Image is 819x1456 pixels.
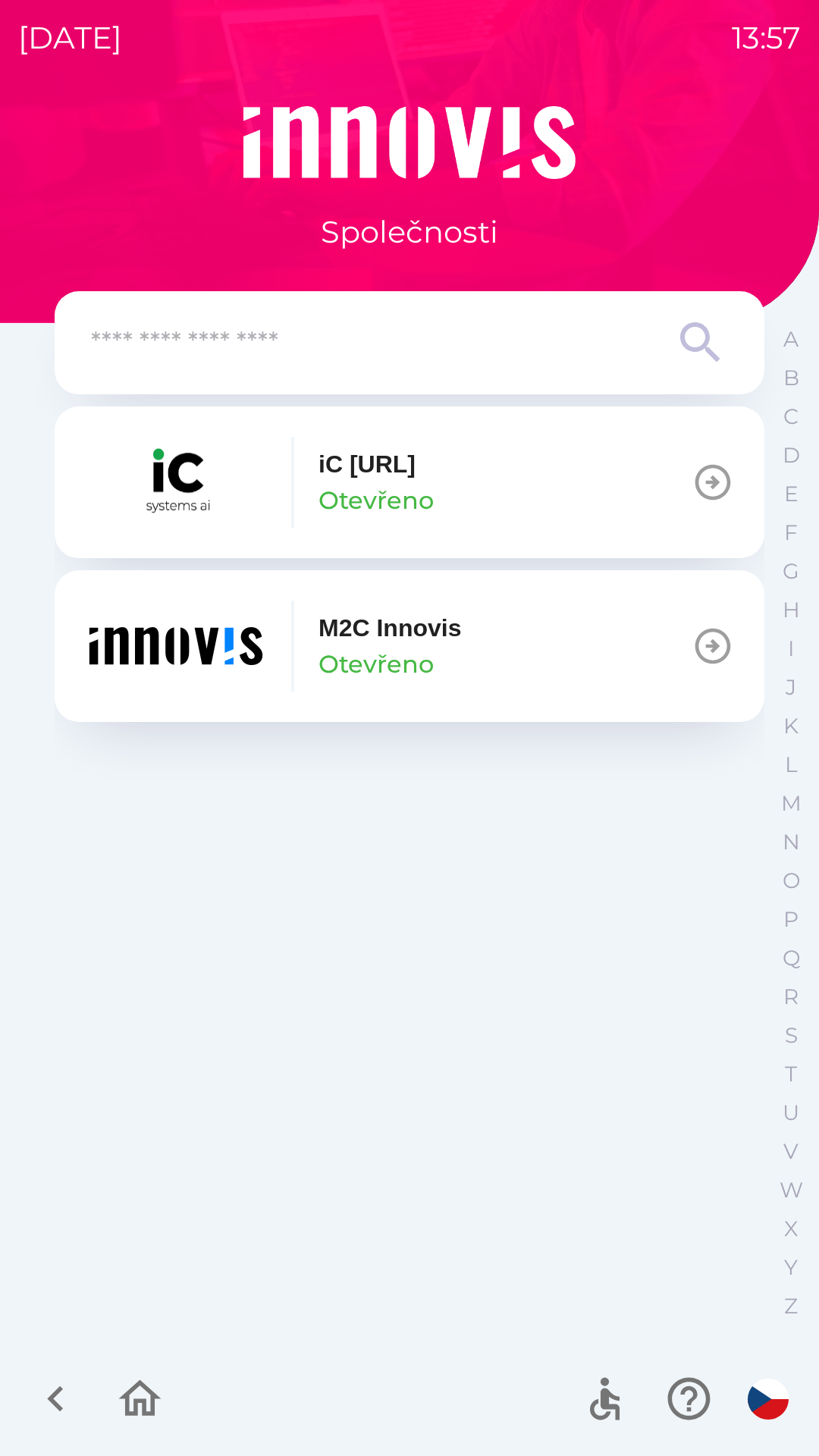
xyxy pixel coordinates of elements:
button: R [772,977,810,1016]
button: N [772,823,810,861]
button: F [772,513,810,552]
p: E [784,481,799,507]
p: [DATE] [18,15,122,61]
p: 13:57 [732,15,801,61]
button: V [772,1132,810,1171]
button: A [772,320,810,359]
p: I [788,635,794,662]
button: iC [URL]Otevřeno [55,406,764,558]
button: U [772,1094,810,1132]
img: Logo [55,106,764,179]
p: M2C Innovis [318,610,461,646]
p: H [783,597,800,623]
p: Q [783,945,800,971]
p: Z [784,1293,798,1319]
p: D [783,442,800,469]
p: L [785,752,797,778]
p: iC [URL] [318,446,416,482]
p: Y [784,1254,798,1281]
p: J [786,674,796,701]
button: C [772,397,810,436]
p: G [783,558,799,585]
p: W [780,1177,803,1203]
button: E [772,475,810,513]
p: M [781,790,802,817]
p: V [783,1138,799,1165]
p: Otevřeno [318,482,434,519]
button: Y [772,1248,810,1287]
button: M [772,784,810,823]
button: H [772,591,810,629]
img: 0b57a2db-d8c2-416d-bc33-8ae43c84d9d8.png [85,437,267,528]
p: U [783,1100,799,1126]
p: S [785,1022,798,1049]
p: T [785,1061,797,1087]
button: S [772,1016,810,1055]
p: O [783,868,800,894]
button: I [772,629,810,668]
button: D [772,436,810,475]
p: R [783,984,799,1010]
img: ef454dd6-c04b-4b09-86fc-253a1223f7b7.png [85,601,267,692]
button: P [772,900,810,939]
button: J [772,668,810,707]
button: L [772,745,810,784]
p: P [783,906,799,933]
button: O [772,861,810,900]
button: G [772,552,810,591]
button: B [772,359,810,397]
p: K [783,713,799,739]
p: F [784,519,798,546]
img: cs flag [748,1379,789,1420]
p: C [783,403,799,430]
p: B [783,365,799,391]
button: Q [772,939,810,977]
p: Společnosti [321,209,498,255]
button: M2C InnovisOtevřeno [55,570,764,722]
p: A [783,326,799,353]
p: X [784,1216,798,1242]
p: N [783,829,800,855]
button: Z [772,1287,810,1326]
button: T [772,1055,810,1094]
button: K [772,707,810,745]
button: W [772,1171,810,1210]
p: Otevřeno [318,646,434,682]
button: X [772,1210,810,1248]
